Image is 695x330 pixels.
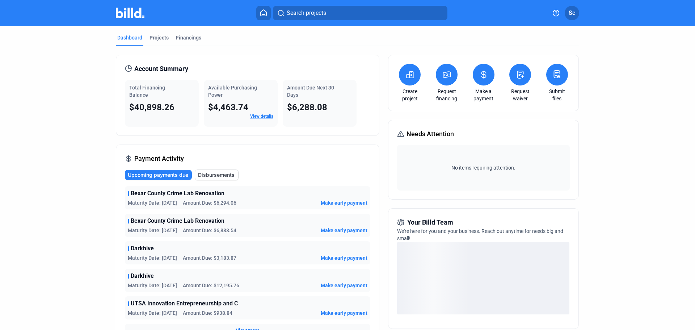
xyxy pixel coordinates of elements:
button: Make early payment [321,227,367,234]
span: $40,898.26 [129,102,174,112]
span: Available Purchasing Power [208,85,257,98]
button: Disbursements [195,170,239,180]
a: Request financing [434,88,459,102]
a: Request waiver [507,88,533,102]
span: Maturity Date: [DATE] [128,199,177,206]
button: Make early payment [321,199,367,206]
img: Billd Company Logo [116,8,144,18]
span: $4,463.74 [208,102,248,112]
span: $6,288.08 [287,102,327,112]
span: Maturity Date: [DATE] [128,254,177,262]
span: We're here for you and your business. Reach out anytime for needs big and small! [397,228,563,241]
div: Dashboard [117,34,142,41]
span: UTSA Innovation Entrepreneurship and C [131,299,238,308]
span: Bexar County Crime Lab Renovation [131,189,224,198]
a: Make a payment [471,88,496,102]
span: Darkhive [131,244,154,253]
span: Needs Attention [407,129,454,139]
span: Darkhive [131,272,154,280]
span: Maturity Date: [DATE] [128,227,177,234]
a: Create project [397,88,422,102]
span: Amount Due: $938.84 [183,309,232,317]
div: loading [397,242,569,314]
button: Search projects [273,6,447,20]
span: Maturity Date: [DATE] [128,282,177,289]
div: Financings [176,34,201,41]
span: Amount Due: $12,195.76 [183,282,239,289]
span: Disbursements [198,171,235,179]
a: View details [250,114,273,119]
button: Upcoming payments due [125,170,192,180]
div: Projects [149,34,169,41]
button: Make early payment [321,282,367,289]
span: Amount Due: $6,888.54 [183,227,236,234]
span: Amount Due: $6,294.06 [183,199,236,206]
span: Your Billd Team [407,217,453,227]
span: Amount Due: $3,183.87 [183,254,236,262]
span: Search projects [287,9,326,17]
span: Amount Due Next 30 Days [287,85,334,98]
button: Sc [565,6,579,20]
span: Total Financing Balance [129,85,165,98]
span: Payment Activity [134,154,184,164]
button: Make early payment [321,254,367,262]
span: Bexar County Crime Lab Renovation [131,217,224,225]
span: Account Summary [134,64,188,74]
button: Make early payment [321,309,367,317]
a: Submit files [544,88,570,102]
span: No items requiring attention. [400,164,566,171]
span: Upcoming payments due [128,171,188,179]
span: Maturity Date: [DATE] [128,309,177,317]
span: Sc [569,9,575,17]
